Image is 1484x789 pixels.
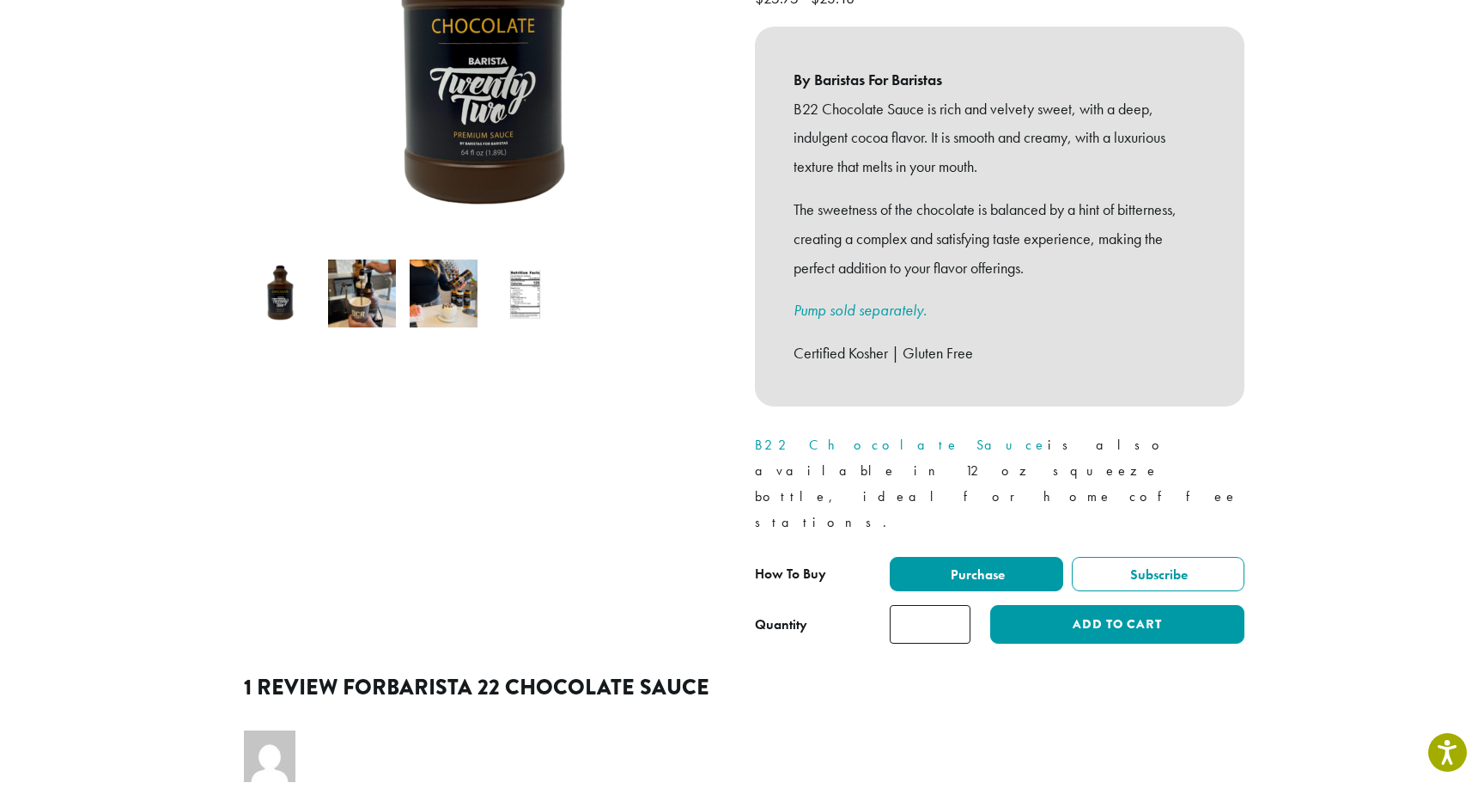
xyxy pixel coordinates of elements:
[244,675,1240,700] h2: 1 review for
[948,566,1005,584] span: Purchase
[755,436,1048,454] a: B22 Chocolate Sauce
[794,95,1206,181] p: B22 Chocolate Sauce is rich and velvety sweet, with a deep, indulgent cocoa flavor. It is smooth ...
[1128,566,1188,584] span: Subscribe
[755,432,1244,535] p: is also available in 12 oz squeeze bottle, ideal for home coffee stations.
[246,260,314,327] img: Barista 22 Chocolate Sauce
[491,260,559,327] img: Barista 22 Chocolate Sauce - Image 4
[794,339,1206,368] p: Certified Kosher | Gluten Free
[794,65,1206,95] b: By Baristas For Baristas
[755,615,807,635] div: Quantity
[990,605,1244,644] button: Add to cart
[890,605,970,644] input: Product quantity
[755,565,826,583] span: How To Buy
[386,671,709,703] span: Barista 22 Chocolate Sauce
[328,260,396,327] img: Barista 22 Chocolate Sauce - Image 2
[794,300,927,320] a: Pump sold separately.
[410,260,477,327] img: Barista 22 Chocolate Sauce - Image 3
[794,195,1206,282] p: The sweetness of the chocolate is balanced by a hint of bitterness, creating a complex and satisf...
